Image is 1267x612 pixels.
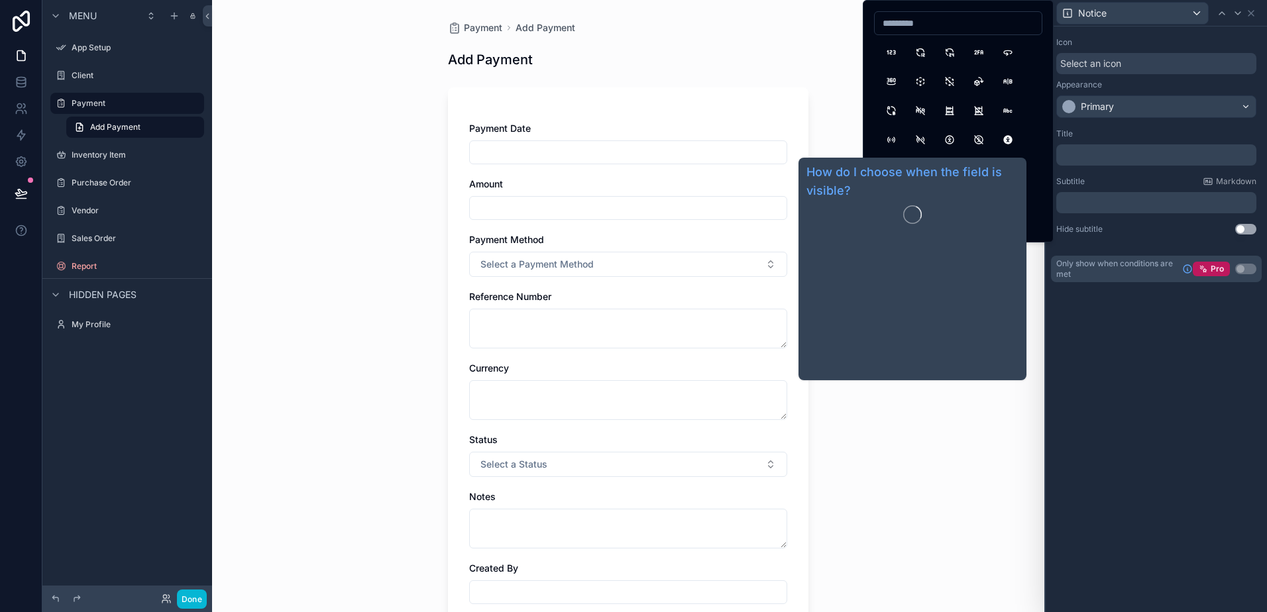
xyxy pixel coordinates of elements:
[1056,79,1102,90] label: Appearance
[72,261,201,272] label: Report
[909,40,932,64] button: 12Hours
[448,21,502,34] a: Payment
[879,99,903,123] button: AB2
[967,70,991,93] button: 3dRotate
[996,157,1020,181] button: AdCircle
[938,157,962,181] button: Ad
[1078,7,1107,20] span: Notice
[1216,176,1256,187] span: Markdown
[938,128,962,152] button: Accessible
[967,99,991,123] button: AbacusOff
[967,157,991,181] button: Ad2
[177,589,207,609] button: Done
[967,128,991,152] button: AccessibleOff
[448,50,533,69] h1: Add Payment
[516,21,575,34] a: Add Payment
[50,314,204,335] a: My Profile
[879,70,903,93] button: 360View
[469,252,787,277] button: Select Button
[50,200,204,221] a: Vendor
[1211,264,1224,274] span: Pro
[879,128,903,152] button: AccessPoint
[72,178,201,188] label: Purchase Order
[469,452,787,477] button: Select Button
[879,40,903,64] button: 123
[469,491,496,502] span: Notes
[1203,176,1256,187] a: Markdown
[69,288,137,301] span: Hidden pages
[938,40,962,64] button: 24Hours
[996,128,1020,152] button: AccessibleOffFilled
[50,172,204,193] a: Purchase Order
[806,229,1019,375] iframe: Guide
[469,178,503,189] span: Amount
[50,256,204,277] a: Report
[72,233,201,244] label: Sales Order
[996,70,1020,93] button: AB
[967,40,991,64] button: 2fa
[909,157,932,181] button: ActivityHeartbeat
[469,362,509,374] span: Currency
[996,99,1020,123] button: Abc
[1056,224,1103,234] label: Hide subtitle
[469,562,518,574] span: Created By
[72,319,201,330] label: My Profile
[1081,100,1114,113] div: Primary
[1056,176,1085,187] label: Subtitle
[469,123,531,134] span: Payment Date
[1060,57,1121,70] span: Select an icon
[480,458,547,471] span: Select a Status
[464,21,502,34] span: Payment
[938,99,962,123] button: Abacus
[909,99,932,123] button: ABOff
[72,205,201,216] label: Vendor
[50,144,204,166] a: Inventory Item
[469,234,544,245] span: Payment Method
[50,228,204,249] a: Sales Order
[1056,95,1256,118] button: Primary
[909,128,932,152] button: AccessPointOff
[909,70,932,93] button: 3dCubeSphere
[1056,144,1256,166] div: scrollable content
[879,157,903,181] button: Activity
[1056,192,1256,213] div: scrollable content
[469,291,551,302] span: Reference Number
[806,163,1019,200] a: How do I choose when the field is visible?
[938,70,962,93] button: 3dCubeSphereOff
[1056,37,1072,48] label: Icon
[72,150,201,160] label: Inventory Item
[469,434,498,445] span: Status
[1056,258,1177,280] span: Only show when conditions are met
[996,40,1020,64] button: 360
[1056,2,1209,25] button: Notice
[480,258,594,271] span: Select a Payment Method
[1056,128,1073,139] label: Title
